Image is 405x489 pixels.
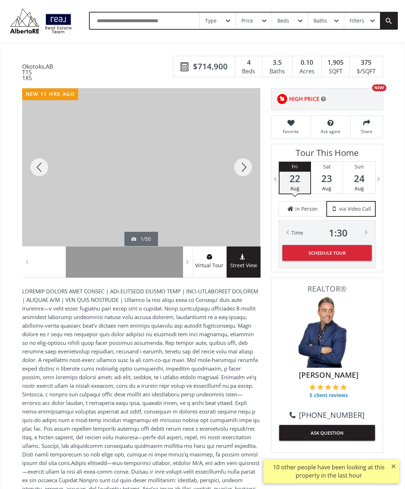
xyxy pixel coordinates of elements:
[280,173,310,184] span: 22
[266,58,288,67] div: 3.5
[278,148,376,161] h3: Tour This Home
[280,162,310,172] div: Fri
[372,84,386,91] div: NEW!
[291,296,363,368] img: Photo of Keiran Hughes
[325,66,346,77] div: SQFT
[332,384,339,390] img: 4 of 5 stars
[313,18,327,23] div: Baths
[193,246,227,278] a: virtual tour iconVirtual Tour
[267,463,390,480] div: 10 other people have been looking at this property in the last hour
[283,370,375,380] span: [PERSON_NAME]
[355,185,364,192] span: Aug
[353,66,379,77] div: $/SQFT
[22,88,79,100] div: new 11 hrs ago
[279,285,375,293] span: REALTOR®
[206,254,213,260] img: virtual tour icon
[193,61,228,72] span: $714,900
[289,95,319,103] span: HIGH PRICE
[291,228,381,238] div: Time PM
[340,384,347,390] img: 5 of 5 stars
[266,66,288,77] div: Baths
[309,392,348,399] span: 5 client reviews
[339,205,371,212] span: via Video Call
[309,384,316,390] img: 1 of 5 stars
[241,18,253,23] div: Price
[296,66,318,77] div: Acres
[311,162,343,172] div: Sat
[239,66,259,77] div: Beds
[354,128,379,135] span: Share
[329,228,347,238] span: 1 : 30
[317,384,323,390] img: 2 of 5 stars
[205,18,217,23] div: Type
[296,58,318,67] div: 0.10
[227,261,261,270] span: Street View
[7,7,75,35] img: Logo
[325,384,331,390] img: 3 of 5 stars
[275,128,307,135] span: Favorite
[322,185,331,192] span: Aug
[282,245,372,261] button: Schedule Tour
[388,460,399,473] button: ×
[343,173,375,184] span: 24
[275,92,289,106] img: rating icon
[239,58,259,67] div: 4
[311,173,343,184] span: 23
[327,58,344,67] span: 1,905
[315,128,347,135] span: Ask agent
[279,425,375,441] button: ASK QUESTION
[193,261,226,270] span: Virtual Tour
[353,58,379,67] div: 375
[295,205,318,212] span: in Person
[22,88,312,246] div: 34 Crystalridge Close Okotoks, AB T1S 1X5 - Photo 1 of 50
[132,235,151,243] div: 1/50
[350,18,364,23] div: Filters
[290,185,300,192] span: Aug
[277,18,289,23] div: Beds
[343,162,375,172] div: Sun
[290,410,365,420] a: [PHONE_NUMBER]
